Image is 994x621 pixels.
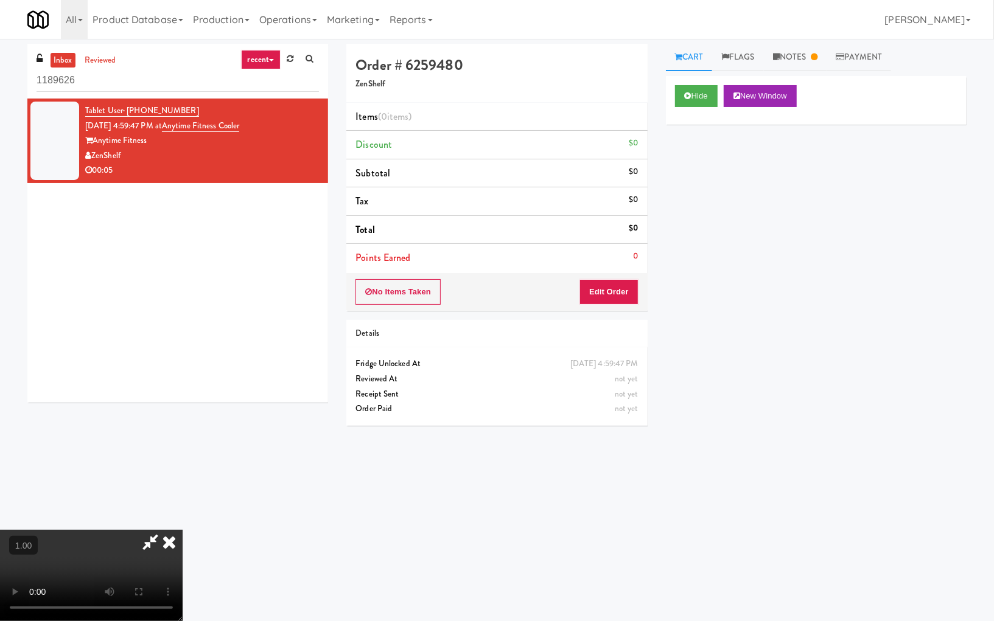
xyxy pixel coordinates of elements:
[27,99,328,183] li: Tablet User· [PHONE_NUMBER][DATE] 4:59:47 PM atAnytime Fitness CoolerAnytime FitnessZenShelf00:05
[666,44,713,71] a: Cart
[629,136,638,151] div: $0
[27,9,49,30] img: Micromart
[123,105,199,116] span: · [PHONE_NUMBER]
[355,223,375,237] span: Total
[355,194,368,208] span: Tax
[764,44,827,71] a: Notes
[85,105,199,117] a: Tablet User· [PHONE_NUMBER]
[615,388,639,400] span: not yet
[675,85,718,107] button: Hide
[355,80,638,89] h5: ZenShelf
[82,53,119,68] a: reviewed
[579,279,639,305] button: Edit Order
[355,137,392,151] span: Discount
[634,249,639,264] div: 0
[355,401,638,417] div: Order Paid
[570,356,639,372] div: [DATE] 4:59:47 PM
[387,109,409,123] ng-pluralize: items
[827,44,892,71] a: Payment
[355,326,638,341] div: Details
[355,356,638,372] div: Fridge Unlocked At
[162,120,239,132] a: Anytime Fitness Cooler
[85,133,319,148] div: Anytime Fitness
[615,403,639,414] span: not yet
[85,163,319,178] div: 00:05
[629,192,638,207] div: $0
[355,279,441,305] button: No Items Taken
[241,50,281,69] a: recent
[712,44,764,71] a: Flags
[355,109,411,123] span: Items
[724,85,797,107] button: New Window
[355,372,638,387] div: Reviewed At
[355,251,410,265] span: Points Earned
[85,148,319,164] div: ZenShelf
[355,166,390,180] span: Subtotal
[51,53,75,68] a: inbox
[37,69,319,92] input: Search vision orders
[355,57,638,73] h4: Order # 6259480
[355,387,638,402] div: Receipt Sent
[629,221,638,236] div: $0
[615,373,639,384] span: not yet
[629,164,638,179] div: $0
[85,120,162,131] span: [DATE] 4:59:47 PM at
[378,109,412,123] span: (0 )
